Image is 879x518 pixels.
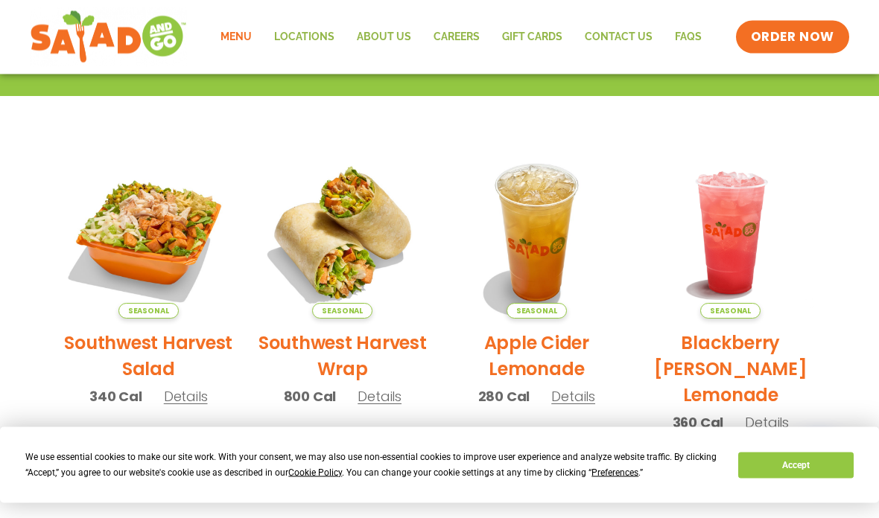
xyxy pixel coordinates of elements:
[736,21,849,54] a: ORDER NOW
[209,20,713,54] nav: Menu
[745,414,789,432] span: Details
[507,304,567,319] span: Seasonal
[673,413,724,433] span: 360 Cal
[164,388,208,406] span: Details
[312,304,372,319] span: Seasonal
[284,387,337,407] span: 800 Cal
[574,20,664,54] a: Contact Us
[209,20,263,54] a: Menu
[645,147,817,319] img: Product photo for Blackberry Bramble Lemonade
[491,20,574,54] a: GIFT CARDS
[30,7,187,67] img: new-SAG-logo-768×292
[263,20,346,54] a: Locations
[478,387,530,407] span: 280 Cal
[422,20,491,54] a: Careers
[451,330,623,383] h2: Apple Cider Lemonade
[551,388,595,406] span: Details
[63,330,235,383] h2: Southwest Harvest Salad
[645,330,817,409] h2: Blackberry [PERSON_NAME] Lemonade
[89,387,142,407] span: 340 Cal
[288,467,342,478] span: Cookie Policy
[751,28,834,46] span: ORDER NOW
[700,304,761,319] span: Seasonal
[346,20,422,54] a: About Us
[664,20,713,54] a: FAQs
[257,147,429,319] img: Product photo for Southwest Harvest Wrap
[451,147,623,319] img: Product photo for Apple Cider Lemonade
[738,453,853,479] button: Accept
[358,388,402,406] span: Details
[591,467,638,478] span: Preferences
[25,450,720,481] div: We use essential cookies to make our site work. With your consent, we may also use non-essential ...
[257,330,429,383] h2: Southwest Harvest Wrap
[118,304,179,319] span: Seasonal
[63,147,235,319] img: Product photo for Southwest Harvest Salad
